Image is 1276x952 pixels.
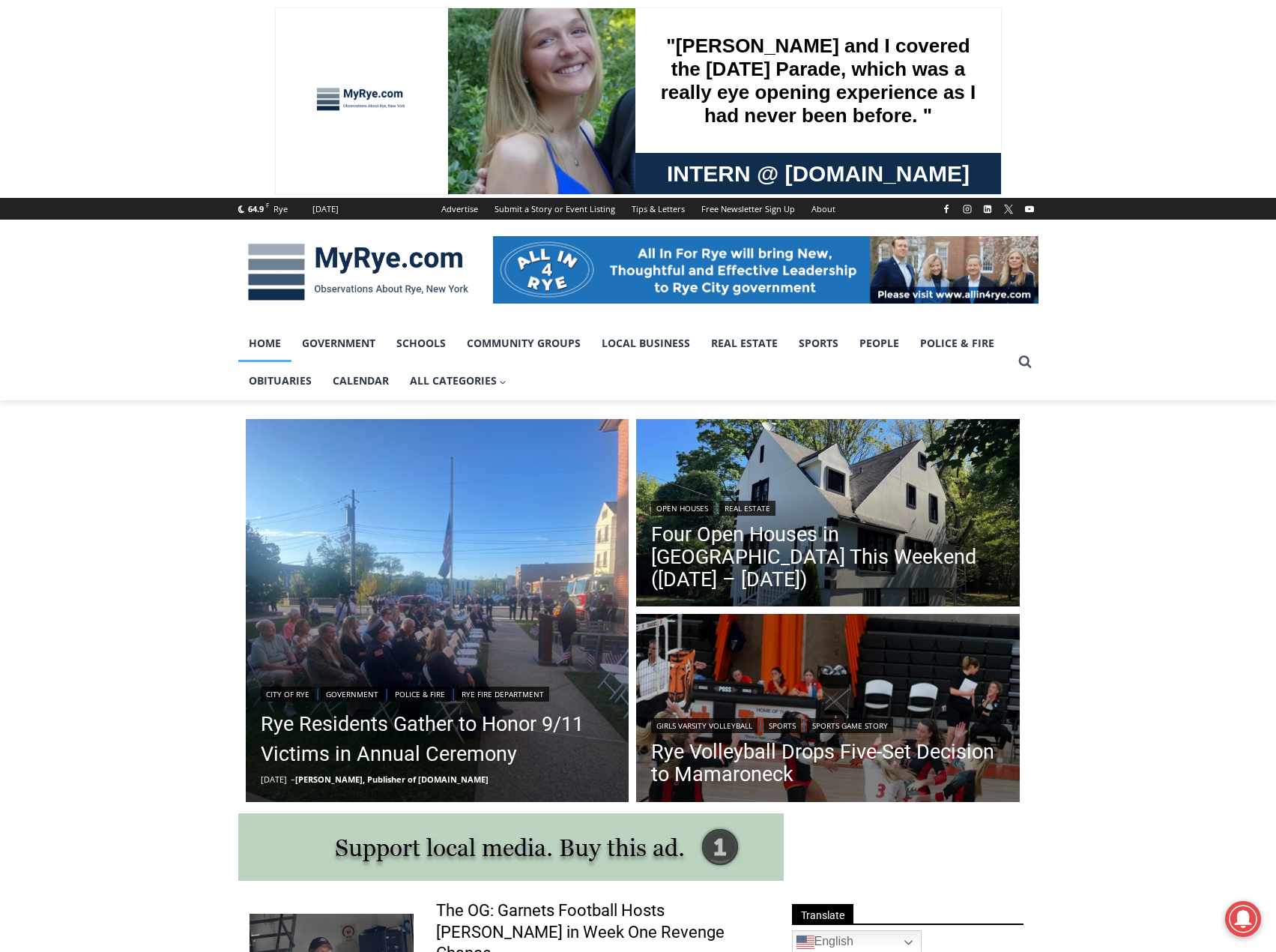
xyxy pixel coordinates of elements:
[238,813,784,881] img: support local media, buy this ad
[1,151,151,187] a: Open Tues. - Sun. [PHONE_NUMBER]
[803,198,844,220] a: About
[651,741,1005,786] a: Rye Volleyball Drops Five-Set Decision to Mamaroneck
[849,325,910,362] a: People
[1,149,224,187] a: [PERSON_NAME] Read Sanctuary Fall Fest: [DATE]
[261,709,614,769] a: Rye Residents Gather to Honor 9/11 Victims in Annual Ceremony
[261,684,614,702] div: | | |
[295,774,489,785] a: [PERSON_NAME], Publisher of [DOMAIN_NAME]
[651,715,1005,733] div: | |
[788,325,849,362] a: Sports
[360,145,726,187] a: Intern @ [DOMAIN_NAME]
[591,325,701,362] a: Local Business
[979,200,997,218] a: Linkedin
[154,94,220,179] div: "the precise, almost orchestrated movements of cutting and assembling sushi and [PERSON_NAME] mak...
[261,687,315,702] a: City of Rye
[651,498,1005,516] div: |
[238,362,322,400] a: Obituaries
[321,687,384,702] a: Government
[312,202,339,216] div: [DATE]
[636,614,1020,806] img: (PHOTO: The Rye Volleyball team celebrates a point against the Mamaroneck Tigers on September 11,...
[433,198,486,220] a: Advertise
[291,325,386,362] a: Government
[796,933,814,951] img: en
[764,718,801,733] a: Sports
[157,44,217,123] div: Co-sponsored by Westchester County Parks
[693,198,803,220] a: Free Newsletter Sign Up
[493,236,1038,304] img: All in for Rye
[701,325,788,362] a: Real Estate
[273,202,288,216] div: Rye
[246,419,629,803] img: (PHOTO: The City of Rye's annual September 11th Commemoration Ceremony on Thursday, September 11,...
[958,200,976,218] a: Instagram
[12,151,199,185] h4: [PERSON_NAME] Read Sanctuary Fall Fest: [DATE]
[623,198,693,220] a: Tips & Letters
[433,198,844,220] nav: Secondary Navigation
[378,1,708,145] div: "[PERSON_NAME] and I covered the [DATE] Parade, which was a really eye opening experience as I ha...
[651,718,758,733] a: Girls Varsity Volleyball
[168,127,172,142] div: /
[1000,200,1018,218] a: X
[807,718,893,733] a: Sports Game Story
[910,325,1005,362] a: Police & Fire
[456,687,549,702] a: Rye Fire Department
[157,127,164,142] div: 1
[636,419,1020,611] a: Read More Four Open Houses in Rye This Weekend (September 13 – 14)
[246,419,629,803] a: Read More Rye Residents Gather to Honor 9/11 Victims in Annual Ceremony
[1,1,149,149] img: s_800_29ca6ca9-f6cc-433c-a631-14f6620ca39b.jpeg
[238,233,478,311] img: MyRye.com
[456,325,591,362] a: Community Groups
[175,127,182,142] div: 6
[4,154,147,211] span: Open Tues. - Sun. [PHONE_NUMBER]
[390,687,450,702] a: Police & Fire
[1012,349,1038,376] button: View Search Form
[1021,200,1038,218] a: YouTube
[386,325,456,362] a: Schools
[322,362,399,400] a: Calendar
[486,198,623,220] a: Submit a Story or Event Listing
[937,200,955,218] a: Facebook
[291,774,295,785] span: –
[238,325,291,362] a: Home
[636,614,1020,806] a: Read More Rye Volleyball Drops Five-Set Decision to Mamaroneck
[238,325,1012,400] nav: Primary Navigation
[248,203,264,214] span: 64.9
[392,149,695,183] span: Intern @ [DOMAIN_NAME]
[266,201,269,209] span: F
[261,774,287,785] time: [DATE]
[651,501,713,516] a: Open Houses
[651,523,1005,591] a: Four Open Houses in [GEOGRAPHIC_DATA] This Weekend ([DATE] – [DATE])
[792,904,853,924] span: Translate
[636,419,1020,611] img: 506 Midland Avenue, Rye
[399,362,518,400] button: Child menu of All Categories
[719,501,775,516] a: Real Estate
